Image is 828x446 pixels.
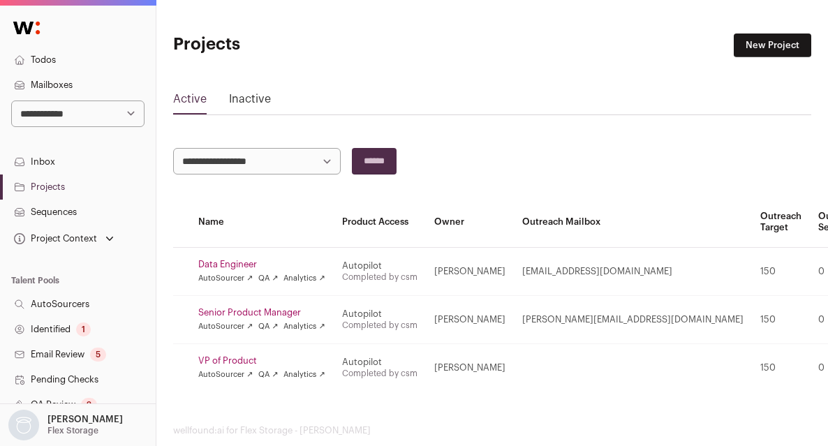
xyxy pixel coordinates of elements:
[198,307,325,318] a: Senior Product Manager
[198,369,253,380] a: AutoSourcer ↗
[342,273,417,281] a: Completed by csm
[426,248,514,296] td: [PERSON_NAME]
[198,273,253,284] a: AutoSourcer ↗
[258,321,278,332] a: QA ↗
[47,425,98,436] p: Flex Storage
[11,229,117,248] button: Open dropdown
[258,369,278,380] a: QA ↗
[426,296,514,344] td: [PERSON_NAME]
[81,398,97,412] div: 2
[198,259,325,270] a: Data Engineer
[283,321,325,332] a: Analytics ↗
[198,355,325,366] a: VP of Product
[334,197,426,248] th: Product Access
[47,414,123,425] p: [PERSON_NAME]
[11,233,97,244] div: Project Context
[342,321,417,329] a: Completed by csm
[190,197,334,248] th: Name
[76,322,91,336] div: 1
[258,273,278,284] a: QA ↗
[752,197,810,248] th: Outreach Target
[173,91,207,113] a: Active
[342,309,417,320] div: Autopilot
[173,34,386,56] h1: Projects
[229,91,271,113] a: Inactive
[342,369,417,378] a: Completed by csm
[283,273,325,284] a: Analytics ↗
[90,348,106,362] div: 5
[514,296,752,344] td: [PERSON_NAME][EMAIL_ADDRESS][DOMAIN_NAME]
[752,344,810,392] td: 150
[6,410,126,440] button: Open dropdown
[8,410,39,440] img: nopic.png
[514,197,752,248] th: Outreach Mailbox
[514,248,752,296] td: [EMAIL_ADDRESS][DOMAIN_NAME]
[342,357,417,368] div: Autopilot
[426,197,514,248] th: Owner
[283,369,325,380] a: Analytics ↗
[198,321,253,332] a: AutoSourcer ↗
[752,296,810,344] td: 150
[752,248,810,296] td: 150
[173,425,811,436] footer: wellfound:ai for Flex Storage - [PERSON_NAME]
[6,14,47,42] img: Wellfound
[342,260,417,272] div: Autopilot
[734,34,811,57] a: New Project
[426,344,514,392] td: [PERSON_NAME]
